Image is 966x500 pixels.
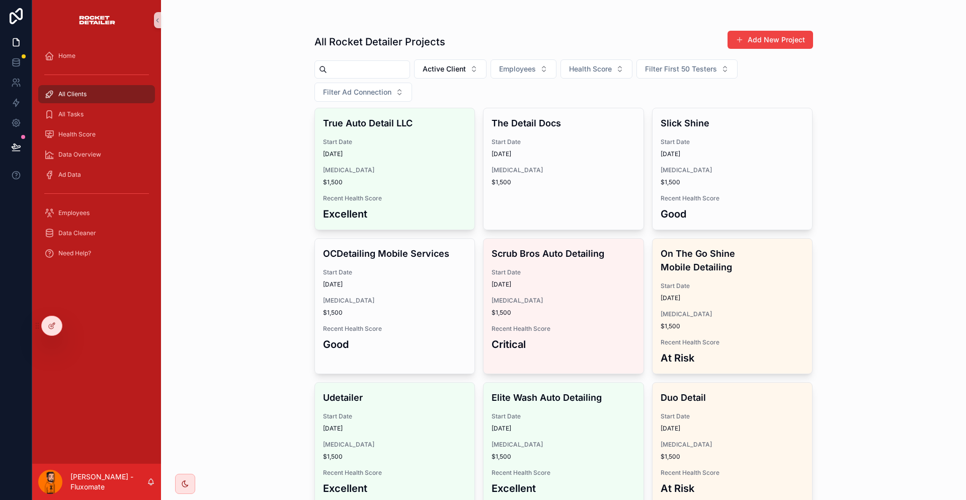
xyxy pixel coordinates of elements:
[323,280,467,289] span: [DATE]
[492,469,635,477] span: Recent Health Score
[661,294,804,302] span: [DATE]
[58,110,84,118] span: All Tasks
[492,116,635,130] h4: The Detail Docs
[423,64,466,74] span: Active Client
[414,59,487,79] button: Select Button
[70,472,147,492] p: [PERSON_NAME] - Fluxomate
[58,229,96,237] span: Data Cleaner
[661,116,804,130] h4: Slick Shine
[661,481,804,496] h3: At Risk
[323,206,467,222] h3: Excellent
[492,391,635,404] h4: Elite Wash Auto Detailing
[38,125,155,144] a: Health Score
[492,325,635,333] span: Recent Health Score
[323,116,467,130] h4: True Auto Detail LLC
[323,297,467,305] span: [MEDICAL_DATA]
[645,64,717,74] span: Filter First 50 Testers
[323,309,467,317] span: $1,500
[323,150,467,158] span: [DATE]
[491,59,556,79] button: Select Button
[499,64,536,74] span: Employees
[661,391,804,404] h4: Duo Detail
[314,238,475,374] a: OCDetailing Mobile ServicesStart Date[DATE][MEDICAL_DATA]$1,500Recent Health ScoreGood
[58,130,96,138] span: Health Score
[38,166,155,184] a: Ad Data
[38,146,155,164] a: Data Overview
[492,337,635,352] h3: Critical
[483,238,644,374] a: Scrub Bros Auto DetailingStart Date[DATE][MEDICAL_DATA]$1,500Recent Health ScoreCritical
[661,453,804,461] span: $1,500
[58,52,75,60] span: Home
[38,85,155,103] a: All Clients
[661,441,804,449] span: [MEDICAL_DATA]
[569,64,612,74] span: Health Score
[323,268,467,276] span: Start Date
[323,138,467,146] span: Start Date
[314,35,445,49] h1: All Rocket Detailer Projects
[314,83,412,102] button: Select Button
[661,469,804,477] span: Recent Health Score
[323,87,391,97] span: Filter Ad Connection
[38,204,155,222] a: Employees
[661,194,804,202] span: Recent Health Score
[492,309,635,317] span: $1,500
[323,441,467,449] span: [MEDICAL_DATA]
[323,391,467,404] h4: Udetailer
[492,297,635,305] span: [MEDICAL_DATA]
[323,412,467,420] span: Start Date
[38,224,155,242] a: Data Cleaner
[323,178,467,186] span: $1,500
[323,481,467,496] h3: Excellent
[661,138,804,146] span: Start Date
[323,166,467,174] span: [MEDICAL_DATA]
[38,47,155,65] a: Home
[661,206,804,222] h3: Good
[661,338,804,346] span: Recent Health Score
[32,40,161,274] div: scrollable content
[483,108,644,230] a: The Detail DocsStart Date[DATE][MEDICAL_DATA]$1,500
[323,424,467,433] span: [DATE]
[661,412,804,420] span: Start Date
[492,268,635,276] span: Start Date
[78,12,116,28] img: App logo
[661,310,804,318] span: [MEDICAL_DATA]
[492,481,635,496] h3: Excellent
[560,59,632,79] button: Select Button
[323,337,467,352] h3: Good
[58,171,81,179] span: Ad Data
[661,247,804,274] h4: On The Go Shine Mobile Detailing
[323,469,467,477] span: Recent Health Score
[492,441,635,449] span: [MEDICAL_DATA]
[652,238,813,374] a: On The Go Shine Mobile DetailingStart Date[DATE][MEDICAL_DATA]$1,500Recent Health ScoreAt Risk
[728,31,813,49] button: Add New Project
[323,453,467,461] span: $1,500
[492,166,635,174] span: [MEDICAL_DATA]
[636,59,738,79] button: Select Button
[492,412,635,420] span: Start Date
[58,209,90,217] span: Employees
[492,138,635,146] span: Start Date
[661,150,804,158] span: [DATE]
[661,178,804,186] span: $1,500
[492,178,635,186] span: $1,500
[661,166,804,174] span: [MEDICAL_DATA]
[492,150,635,158] span: [DATE]
[661,282,804,290] span: Start Date
[492,247,635,260] h4: Scrub Bros Auto Detailing
[38,105,155,123] a: All Tasks
[661,424,804,433] span: [DATE]
[323,325,467,333] span: Recent Health Score
[492,280,635,289] span: [DATE]
[652,108,813,230] a: Slick ShineStart Date[DATE][MEDICAL_DATA]$1,500Recent Health ScoreGood
[323,247,467,260] h4: OCDetailing Mobile Services
[58,90,87,98] span: All Clients
[323,194,467,202] span: Recent Health Score
[314,108,475,230] a: True Auto Detail LLCStart Date[DATE][MEDICAL_DATA]$1,500Recent Health ScoreExcellent
[492,424,635,433] span: [DATE]
[661,322,804,330] span: $1,500
[58,151,101,159] span: Data Overview
[492,453,635,461] span: $1,500
[661,350,804,366] h3: At Risk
